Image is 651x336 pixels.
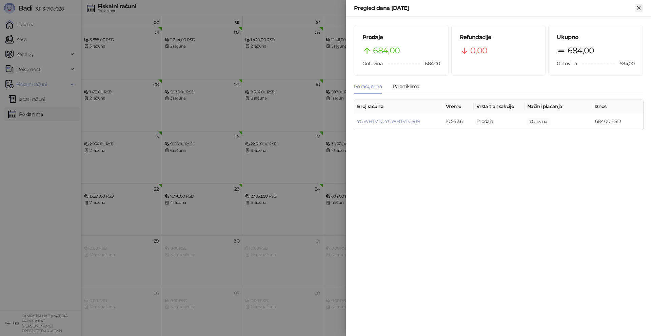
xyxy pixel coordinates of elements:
td: Prodaja [474,113,525,130]
h5: Refundacije [460,33,537,41]
span: 684,00 [615,60,634,67]
span: Gotovina [362,60,382,67]
th: Broj računa [354,100,443,113]
span: 684,00 [527,118,550,125]
div: Po artiklima [393,83,419,90]
button: Zatvori [635,4,643,12]
th: Vreme [443,100,474,113]
span: 0,00 [470,44,487,57]
h5: Ukupno [557,33,634,41]
th: Iznos [592,100,643,113]
span: 684,00 [373,44,400,57]
td: 684,00 RSD [592,113,643,130]
span: 684,00 [420,60,440,67]
div: Pregled dana [DATE] [354,4,635,12]
td: 10:56:36 [443,113,474,130]
a: YGWHTVTC-YGWHTVTC-919 [357,118,420,124]
h5: Prodaje [362,33,440,41]
span: 684,00 [568,44,594,57]
th: Vrsta transakcije [474,100,525,113]
th: Načini plaćanja [525,100,592,113]
span: Gotovina [557,60,577,67]
div: Po računima [354,83,382,90]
